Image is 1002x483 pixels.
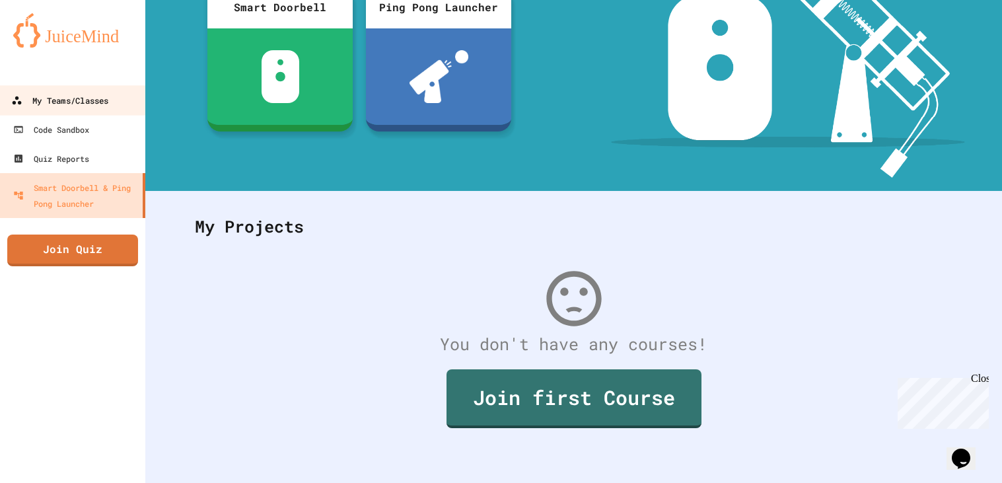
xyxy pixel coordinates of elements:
[947,430,989,470] iframe: chat widget
[182,201,966,252] div: My Projects
[262,50,299,103] img: sdb-white.svg
[447,369,701,428] a: Join first Course
[13,151,89,167] div: Quiz Reports
[11,93,108,109] div: My Teams/Classes
[13,13,132,48] img: logo-orange.svg
[13,180,137,211] div: Smart Doorbell & Ping Pong Launcher
[182,332,966,357] div: You don't have any courses!
[7,235,138,266] a: Join Quiz
[5,5,91,84] div: Chat with us now!Close
[892,373,989,429] iframe: chat widget
[410,50,468,103] img: ppl-with-ball.png
[13,122,89,137] div: Code Sandbox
